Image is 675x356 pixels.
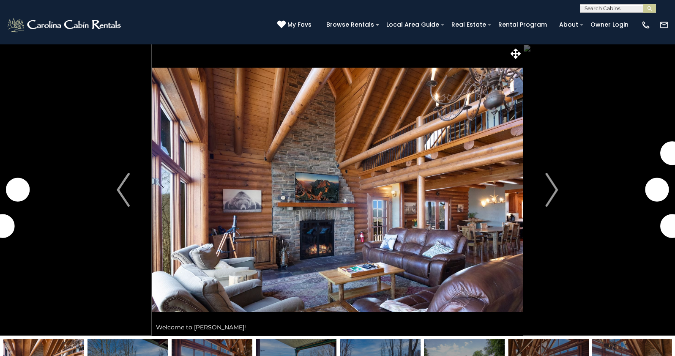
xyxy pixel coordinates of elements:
div: Welcome to [PERSON_NAME]! [152,319,523,336]
a: Browse Rentals [322,18,378,31]
a: Real Estate [447,18,490,31]
a: Owner Login [586,18,633,31]
img: phone-regular-white.png [641,20,650,30]
span: My Favs [287,20,312,29]
a: About [555,18,582,31]
img: arrow [545,173,558,207]
button: Next [523,44,581,336]
img: mail-regular-white.png [659,20,669,30]
button: Previous [95,44,152,336]
a: Rental Program [494,18,551,31]
a: Local Area Guide [382,18,443,31]
img: White-1-2.png [6,16,123,33]
a: My Favs [277,20,314,30]
img: arrow [117,173,129,207]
